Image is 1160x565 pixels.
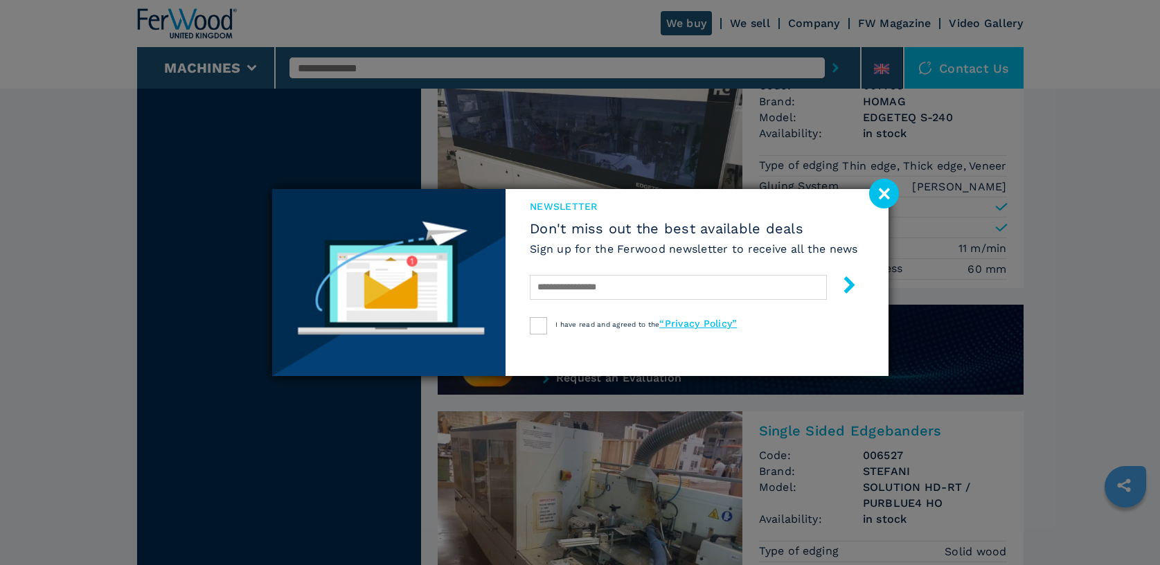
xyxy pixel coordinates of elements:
[530,199,858,213] span: newsletter
[555,321,737,328] span: I have read and agreed to the
[272,189,506,376] img: Newsletter image
[827,271,858,303] button: submit-button
[530,241,858,257] h6: Sign up for the Ferwood newsletter to receive all the news
[530,220,858,237] span: Don't miss out the best available deals
[659,318,737,329] a: “Privacy Policy”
